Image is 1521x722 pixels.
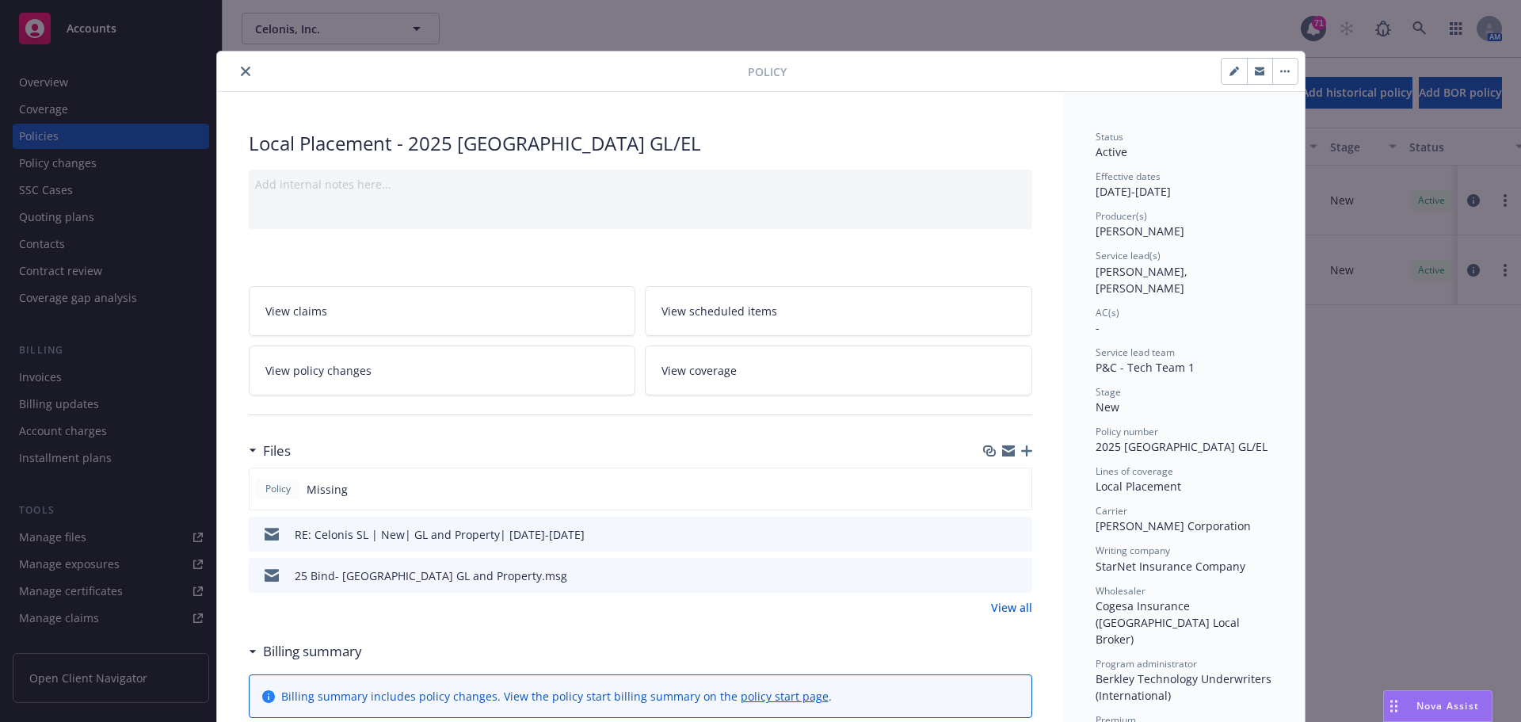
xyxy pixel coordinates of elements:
span: Lines of coverage [1096,464,1173,478]
span: New [1096,399,1119,414]
span: View scheduled items [661,303,777,319]
a: View claims [249,286,636,336]
button: preview file [1012,526,1026,543]
span: 2025 [GEOGRAPHIC_DATA] GL/EL [1096,439,1267,454]
span: Service lead(s) [1096,249,1161,262]
h3: Files [263,441,291,461]
span: View policy changes [265,362,372,379]
span: Policy [748,63,787,80]
div: [DATE] - [DATE] [1096,170,1273,200]
span: Active [1096,144,1127,159]
span: Cogesa Insurance ([GEOGRAPHIC_DATA] Local Broker) [1096,598,1243,647]
span: Wholesaler [1096,584,1146,598]
span: Nova Assist [1416,699,1479,712]
button: download file [986,567,999,584]
span: Program administrator [1096,657,1197,670]
button: Nova Assist [1383,690,1492,722]
span: Berkley Technology Underwriters (International) [1096,671,1275,703]
h3: Billing summary [263,641,362,662]
div: Billing summary includes policy changes. View the policy start billing summary on the . [281,688,832,705]
button: close [236,62,255,81]
span: Effective dates [1096,170,1161,183]
a: View scheduled items [645,286,1032,336]
div: Drag to move [1384,691,1404,721]
a: View coverage [645,346,1032,395]
div: Add internal notes here... [255,176,1026,193]
span: Writing company [1096,544,1170,557]
a: policy start page [741,689,829,704]
a: View all [991,599,1032,616]
span: P&C - Tech Team 1 [1096,360,1195,375]
span: Local Placement [1096,479,1181,494]
div: RE: Celonis SL | New| GL and Property| [DATE]-[DATE] [295,526,585,543]
span: AC(s) [1096,306,1119,319]
span: Missing [307,481,348,498]
span: Policy [262,482,294,496]
span: [PERSON_NAME] Corporation [1096,518,1251,533]
span: - [1096,320,1100,335]
span: Status [1096,130,1123,143]
div: Local Placement - 2025 [GEOGRAPHIC_DATA] GL/EL [249,130,1032,157]
span: Carrier [1096,504,1127,518]
span: Service lead team [1096,346,1175,359]
span: View claims [265,303,327,319]
span: Policy number [1096,425,1158,438]
button: download file [986,526,999,543]
span: StarNet Insurance Company [1096,559,1245,574]
span: Producer(s) [1096,209,1147,223]
a: View policy changes [249,346,636,395]
span: [PERSON_NAME] [1096,223,1184,239]
div: Billing summary [249,641,362,662]
div: Files [249,441,291,461]
span: View coverage [661,362,737,379]
div: 25 Bind- [GEOGRAPHIC_DATA] GL and Property.msg [295,567,567,584]
span: Stage [1096,385,1121,399]
span: [PERSON_NAME], [PERSON_NAME] [1096,264,1191,296]
button: preview file [1012,567,1026,584]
